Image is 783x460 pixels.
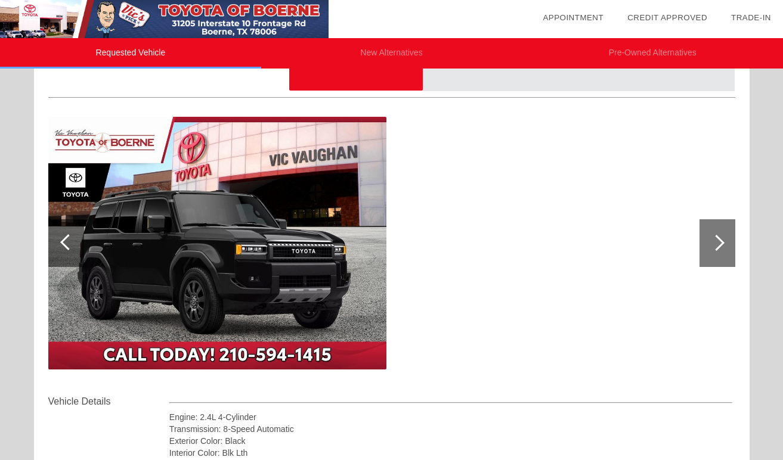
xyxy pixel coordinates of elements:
li: Pre-Owned Alternatives [522,38,783,69]
img: image.aspx [48,117,386,369]
a: Credit Approved [627,13,707,22]
li: New Alternatives [261,38,522,69]
div: Transmission: 8-Speed Automatic [169,423,733,435]
div: Exterior Color: Black [169,435,733,447]
div: Vehicle Details [48,394,169,409]
a: Appointment [543,13,604,22]
div: Engine: 2.4L 4-Cylinder [169,411,733,423]
a: Trade-In [731,13,771,22]
div: Interior Color: Blk Lth [169,447,733,459]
